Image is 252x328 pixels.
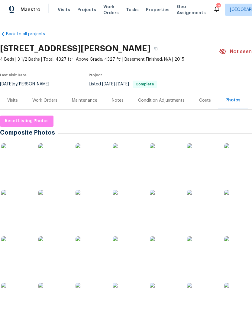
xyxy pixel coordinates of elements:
[7,97,18,103] div: Visits
[138,97,185,103] div: Condition Adjustments
[199,97,211,103] div: Costs
[116,82,129,86] span: [DATE]
[102,82,115,86] span: [DATE]
[21,7,40,13] span: Maestro
[146,7,170,13] span: Properties
[177,4,206,16] span: Geo Assignments
[89,73,102,77] span: Project
[150,43,161,54] button: Copy Address
[5,117,49,125] span: Reset Listing Photos
[32,97,57,103] div: Work Orders
[72,97,97,103] div: Maintenance
[216,4,220,10] div: 106
[133,82,157,86] span: Complete
[103,4,119,16] span: Work Orders
[89,82,157,86] span: Listed
[112,97,124,103] div: Notes
[102,82,129,86] span: -
[225,97,241,103] div: Photos
[77,7,96,13] span: Projects
[126,8,139,12] span: Tasks
[58,7,70,13] span: Visits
